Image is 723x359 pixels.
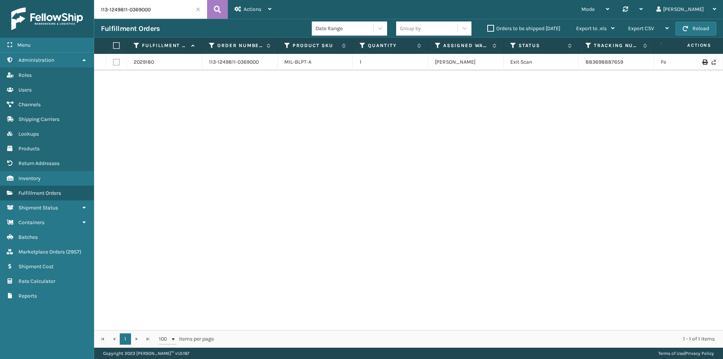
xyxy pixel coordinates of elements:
[353,54,428,70] td: 1
[18,234,38,240] span: Batches
[18,263,53,270] span: Shipment Cost
[18,72,32,78] span: Roles
[18,87,32,93] span: Users
[18,175,41,182] span: Inventory
[664,39,716,52] span: Actions
[224,335,715,343] div: 1 - 1 of 1 items
[443,42,489,49] label: Assigned Warehouse
[120,333,131,345] a: 1
[503,54,579,70] td: Exit Scan
[18,205,58,211] span: Shipment Status
[576,25,607,32] span: Export to .xls
[658,348,714,359] div: |
[18,278,55,284] span: Rate Calculator
[103,348,189,359] p: Copyright 2023 [PERSON_NAME]™ v 1.0.187
[18,219,44,226] span: Containers
[594,42,639,49] label: Tracking Number
[487,25,560,32] label: Orders to be shipped [DATE]
[676,22,716,35] button: Reload
[293,42,338,49] label: Product SKU
[18,145,40,152] span: Products
[316,24,374,32] div: Date Range
[18,116,59,122] span: Shipping Carriers
[66,249,81,255] span: ( 2957 )
[244,6,261,12] span: Actions
[134,58,154,66] a: 2029180
[159,335,170,343] span: 100
[11,8,83,30] img: logo
[18,190,61,196] span: Fulfillment Orders
[284,59,311,65] a: MIL-BLPT-A
[142,42,188,49] label: Fulfillment Order Id
[159,333,214,345] span: items per page
[18,249,65,255] span: Marketplace Orders
[519,42,564,49] label: Status
[658,351,684,356] a: Terms of Use
[586,59,623,65] a: 883698887659
[217,42,263,49] label: Order Number
[101,24,160,33] h3: Fulfillment Orders
[209,58,259,66] a: 113-1249811-0369000
[18,131,39,137] span: Lookups
[711,60,716,65] i: Never Shipped
[428,54,503,70] td: [PERSON_NAME]
[18,293,37,299] span: Reports
[18,160,59,167] span: Return Addresses
[17,42,31,48] span: Menu
[581,6,595,12] span: Mode
[702,60,707,65] i: Print Label
[18,101,41,108] span: Channels
[685,351,714,356] a: Privacy Policy
[400,24,421,32] div: Group by
[368,42,413,49] label: Quantity
[628,25,654,32] span: Export CSV
[18,57,54,63] span: Administration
